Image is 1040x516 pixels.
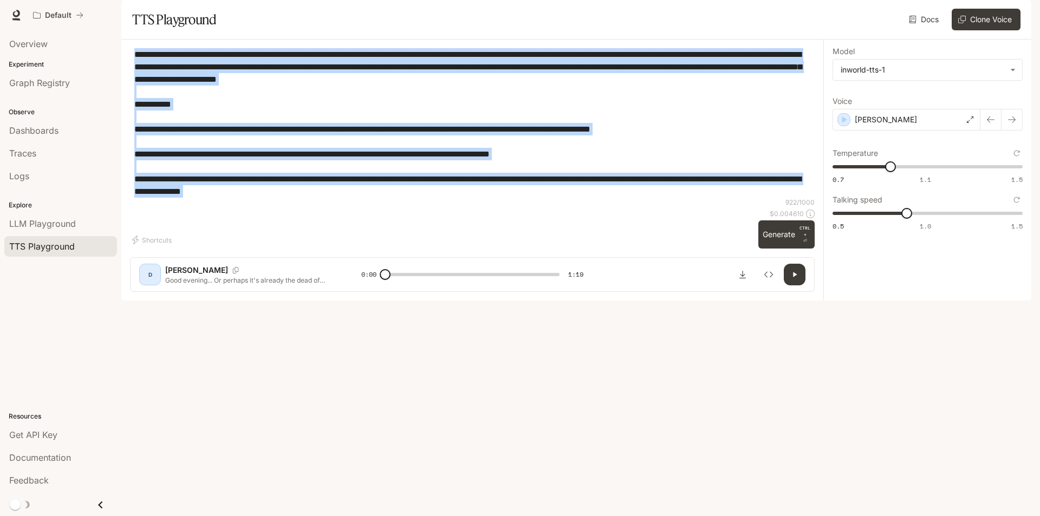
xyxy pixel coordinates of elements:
[799,225,810,238] p: CTRL +
[952,9,1020,30] button: Clone Voice
[833,196,882,204] p: Talking speed
[841,64,1005,75] div: inworld-tts-1
[165,265,228,276] p: [PERSON_NAME]
[920,221,931,231] span: 1.0
[165,276,335,285] p: Good evening... Or perhaps it's already the dead of night? At these hours, when the world stands ...
[28,4,88,26] button: All workspaces
[833,149,878,157] p: Temperature
[920,175,931,184] span: 1.1
[1011,147,1023,159] button: Reset to default
[141,266,159,283] div: D
[833,48,855,55] p: Model
[833,60,1022,80] div: inworld-tts-1
[1011,221,1023,231] span: 1.5
[799,225,810,244] p: ⏎
[45,11,71,20] p: Default
[361,269,376,280] span: 0:00
[1011,175,1023,184] span: 1.5
[568,269,583,280] span: 1:19
[833,221,844,231] span: 0.5
[758,220,815,249] button: GenerateCTRL +⏎
[132,9,216,30] h1: TTS Playground
[732,264,753,285] button: Download audio
[228,267,243,273] button: Copy Voice ID
[833,175,844,184] span: 0.7
[1011,194,1023,206] button: Reset to default
[130,231,176,249] button: Shortcuts
[833,97,852,105] p: Voice
[907,9,943,30] a: Docs
[855,114,917,125] p: [PERSON_NAME]
[758,264,779,285] button: Inspect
